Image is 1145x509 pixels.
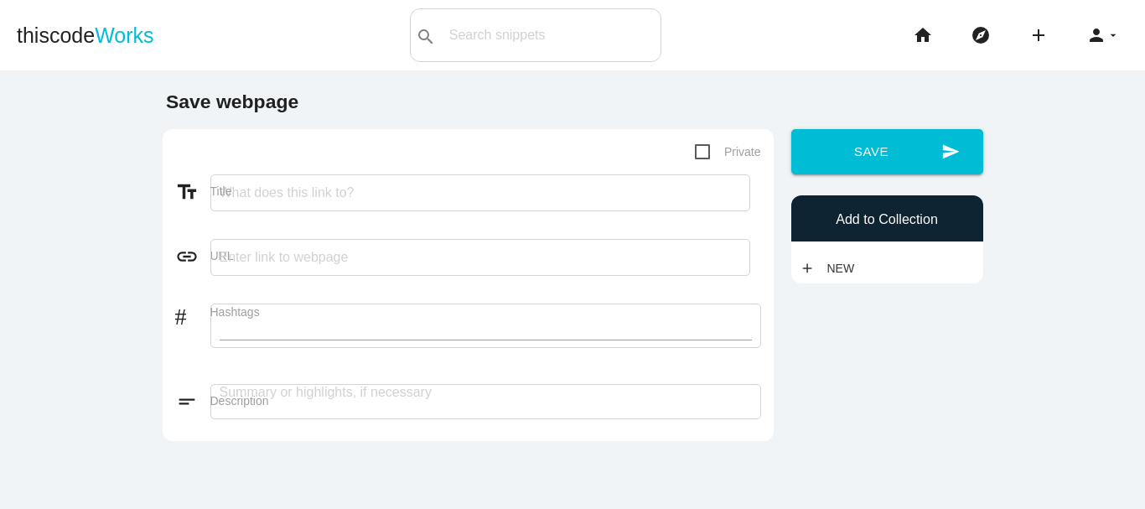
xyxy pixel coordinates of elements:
i: person [1086,8,1106,62]
input: Enter link to webpage [210,239,750,276]
button: sendSave [791,129,983,174]
i: home [913,8,933,62]
label: Description [210,394,761,408]
i: add [1028,8,1049,62]
span: Private [695,142,761,163]
input: Search snippets [441,18,661,53]
i: arrow_drop_down [1106,8,1120,62]
button: search [411,9,441,61]
i: link [175,245,210,268]
b: Save webpage [166,91,298,112]
i: add [800,253,815,283]
i: send [941,129,960,174]
label: Title [210,184,761,198]
input: What does this link to? [210,174,750,211]
h6: Add to Collection [800,212,975,227]
span: Works [95,23,153,47]
i: explore [971,8,991,62]
a: thiscodeWorks [17,8,154,62]
i: # [175,301,210,325]
i: text_fields [175,180,210,204]
i: search [416,10,436,64]
a: addNew [800,253,863,283]
i: short_text [175,390,210,413]
label: Hashtags [210,305,761,319]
